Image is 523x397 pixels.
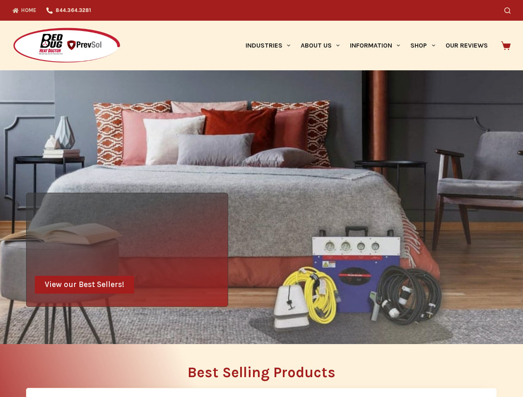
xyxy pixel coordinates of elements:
[26,365,497,380] h2: Best Selling Products
[440,21,493,70] a: Our Reviews
[35,276,134,294] a: View our Best Sellers!
[504,7,511,14] button: Search
[295,21,345,70] a: About Us
[345,21,405,70] a: Information
[45,281,124,289] span: View our Best Sellers!
[240,21,493,70] nav: Primary
[12,27,121,64] img: Prevsol/Bed Bug Heat Doctor
[405,21,440,70] a: Shop
[240,21,295,70] a: Industries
